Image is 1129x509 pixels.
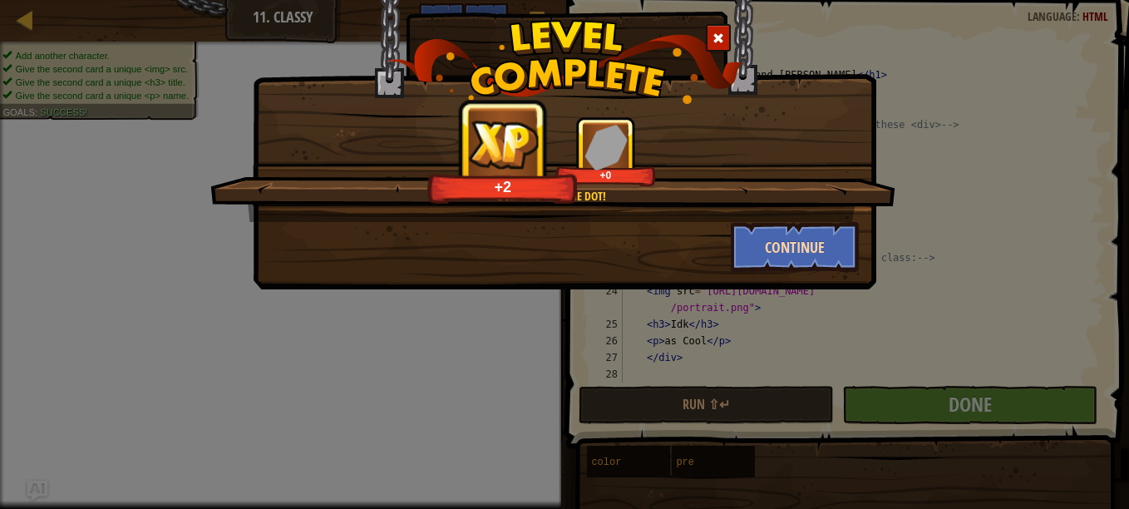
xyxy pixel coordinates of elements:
[387,20,743,104] img: level_complete.png
[559,169,653,181] div: +0
[584,124,628,170] img: reward_icon_gems.png
[289,188,814,205] div: Don't forget the dot!
[432,177,574,196] div: +2
[466,118,540,170] img: reward_icon_xp.png
[731,222,860,272] button: Continue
